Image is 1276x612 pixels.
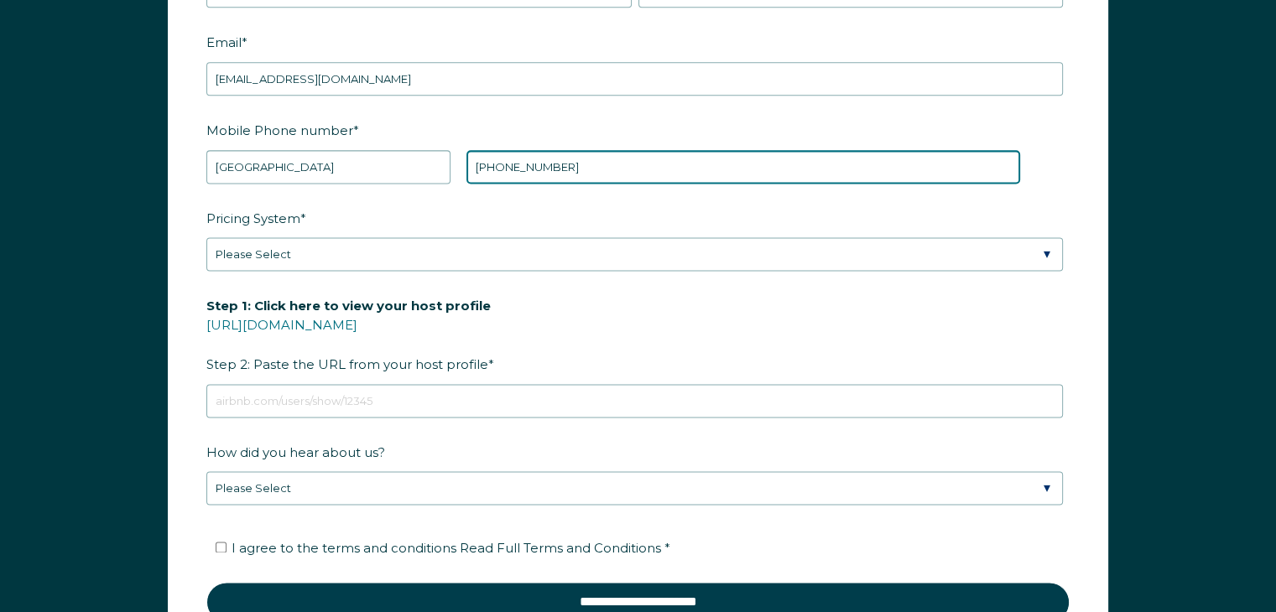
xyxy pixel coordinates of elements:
[206,317,357,333] a: [URL][DOMAIN_NAME]
[232,540,670,556] span: I agree to the terms and conditions
[206,117,353,143] span: Mobile Phone number
[206,293,491,319] span: Step 1: Click here to view your host profile
[460,540,661,556] span: Read Full Terms and Conditions
[206,293,491,377] span: Step 2: Paste the URL from your host profile
[456,540,664,556] a: Read Full Terms and Conditions
[206,29,242,55] span: Email
[206,439,385,465] span: How did you hear about us?
[206,384,1063,418] input: airbnb.com/users/show/12345
[216,542,227,552] input: I agree to the terms and conditions Read Full Terms and Conditions *
[206,205,300,231] span: Pricing System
